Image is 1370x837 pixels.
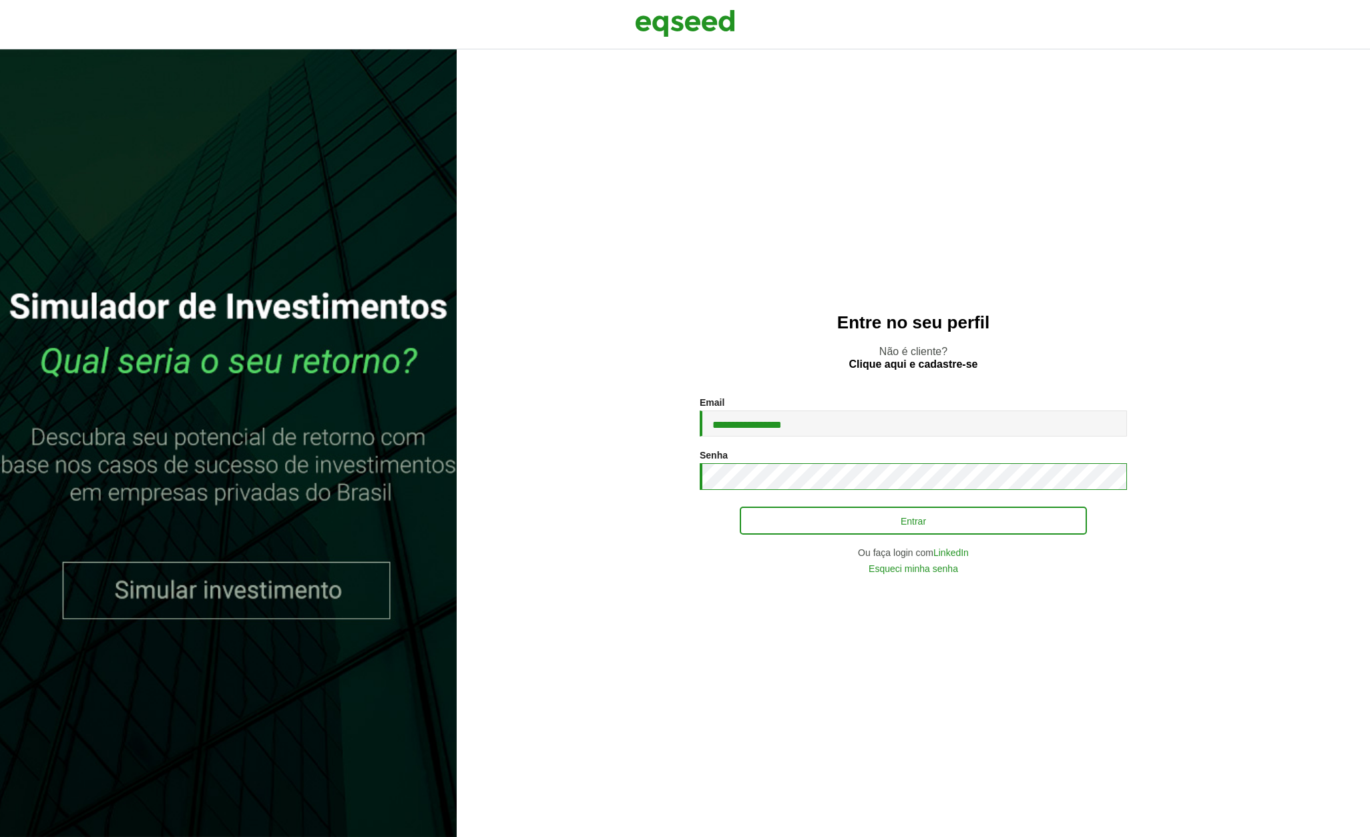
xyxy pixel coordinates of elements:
div: Ou faça login com [700,548,1127,557]
label: Senha [700,451,728,460]
label: Email [700,398,724,407]
a: LinkedIn [933,548,969,557]
a: Clique aqui e cadastre-se [849,359,978,370]
a: Esqueci minha senha [869,564,958,573]
button: Entrar [740,507,1087,535]
img: EqSeed Logo [635,7,735,40]
p: Não é cliente? [483,345,1343,370]
h2: Entre no seu perfil [483,313,1343,332]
